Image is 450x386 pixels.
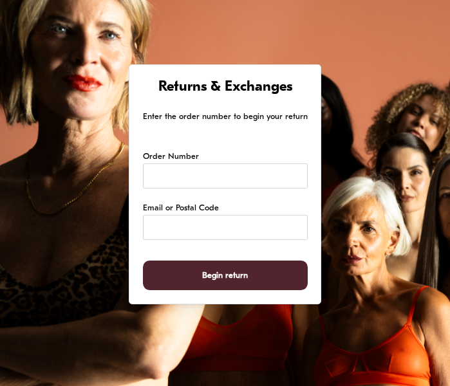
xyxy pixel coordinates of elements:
[143,202,219,215] label: Email or Postal Code
[143,151,199,163] label: Order Number
[202,261,248,290] span: Begin return
[143,78,308,97] h1: Returns & Exchanges
[143,110,308,124] p: Enter the order number to begin your return
[143,261,308,291] button: Begin return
